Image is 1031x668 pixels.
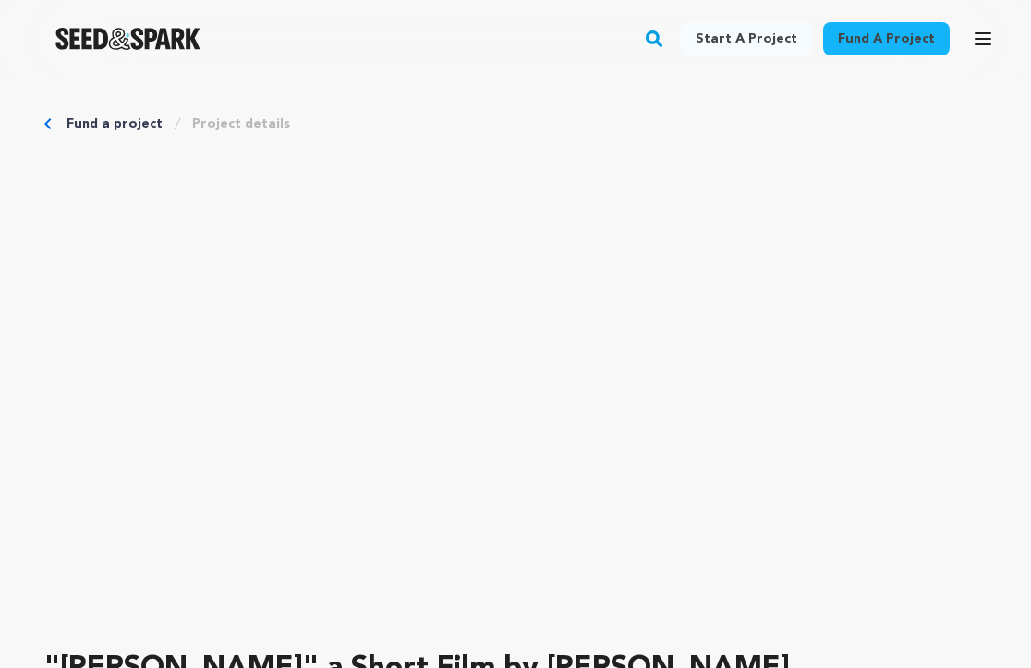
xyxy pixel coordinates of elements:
[55,28,200,50] a: Seed&Spark Homepage
[823,22,950,55] a: Fund a project
[192,115,290,133] a: Project details
[44,115,987,133] div: Breadcrumb
[55,28,200,50] img: Seed&Spark Logo Dark Mode
[681,22,812,55] a: Start a project
[67,115,163,133] a: Fund a project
